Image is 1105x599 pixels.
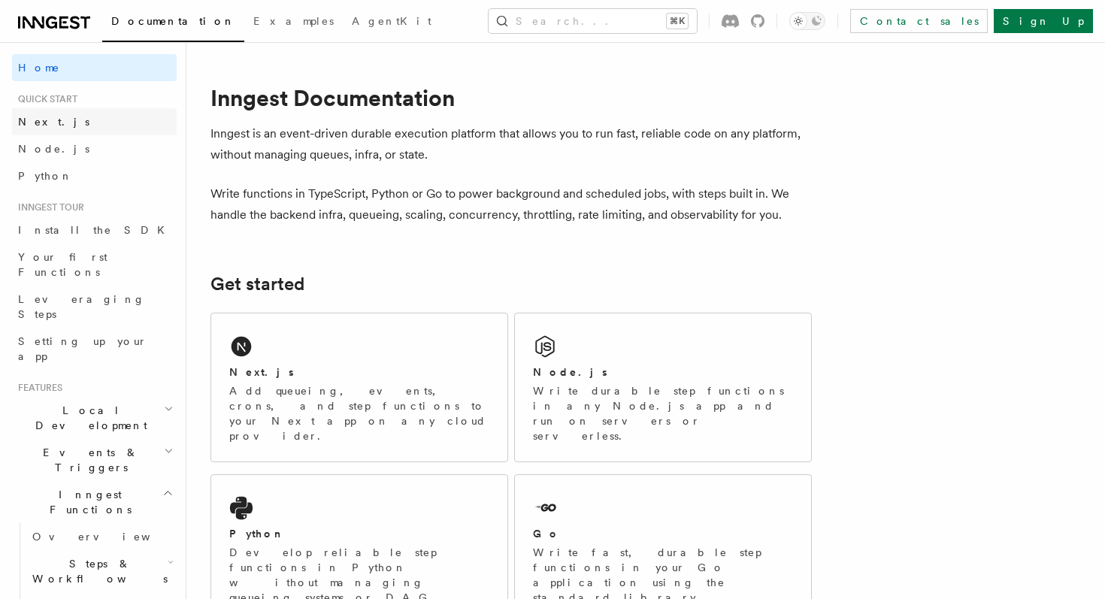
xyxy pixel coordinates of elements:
[111,15,235,27] span: Documentation
[18,170,73,182] span: Python
[229,365,294,380] h2: Next.js
[244,5,343,41] a: Examples
[229,526,285,541] h2: Python
[12,397,177,439] button: Local Development
[18,60,60,75] span: Home
[26,556,168,586] span: Steps & Workflows
[12,439,177,481] button: Events & Triggers
[514,313,812,462] a: Node.jsWrite durable step functions in any Node.js app and run on servers or serverless.
[994,9,1093,33] a: Sign Up
[12,201,84,213] span: Inngest tour
[26,550,177,592] button: Steps & Workflows
[12,286,177,328] a: Leveraging Steps
[18,335,147,362] span: Setting up your app
[667,14,688,29] kbd: ⌘K
[12,481,177,523] button: Inngest Functions
[229,383,489,443] p: Add queueing, events, crons, and step functions to your Next app on any cloud provider.
[12,162,177,189] a: Python
[18,293,145,320] span: Leveraging Steps
[102,5,244,42] a: Documentation
[12,403,164,433] span: Local Development
[12,328,177,370] a: Setting up your app
[253,15,334,27] span: Examples
[26,523,177,550] a: Overview
[533,365,607,380] h2: Node.js
[352,15,431,27] span: AgentKit
[18,143,89,155] span: Node.js
[12,54,177,81] a: Home
[12,135,177,162] a: Node.js
[533,526,560,541] h2: Go
[789,12,825,30] button: Toggle dark mode
[533,383,793,443] p: Write durable step functions in any Node.js app and run on servers or serverless.
[12,382,62,394] span: Features
[12,216,177,244] a: Install the SDK
[210,274,304,295] a: Get started
[210,183,812,225] p: Write functions in TypeScript, Python or Go to power background and scheduled jobs, with steps bu...
[210,123,812,165] p: Inngest is an event-driven durable execution platform that allows you to run fast, reliable code ...
[850,9,988,33] a: Contact sales
[18,224,174,236] span: Install the SDK
[12,487,162,517] span: Inngest Functions
[12,108,177,135] a: Next.js
[210,84,812,111] h1: Inngest Documentation
[210,313,508,462] a: Next.jsAdd queueing, events, crons, and step functions to your Next app on any cloud provider.
[12,244,177,286] a: Your first Functions
[32,531,187,543] span: Overview
[489,9,697,33] button: Search...⌘K
[343,5,440,41] a: AgentKit
[12,93,77,105] span: Quick start
[12,445,164,475] span: Events & Triggers
[18,251,107,278] span: Your first Functions
[18,116,89,128] span: Next.js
